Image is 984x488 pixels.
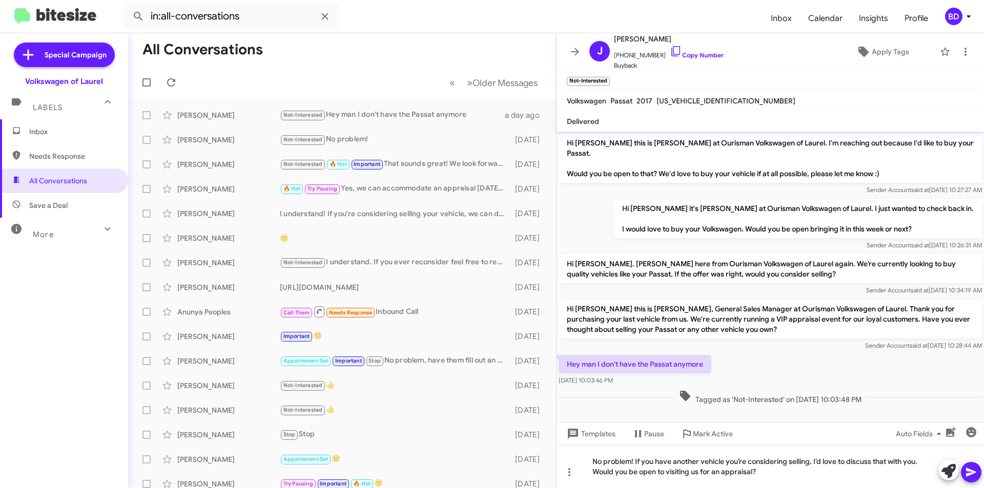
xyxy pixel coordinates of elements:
[559,300,982,338] p: Hi [PERSON_NAME] this is [PERSON_NAME], General Sales Manager at Ourisman Volkswagen of Laurel. T...
[467,76,473,89] span: »
[936,8,973,25] button: BD
[510,331,548,342] div: [DATE]
[670,51,724,59] a: Copy Number
[330,161,347,167] span: 🔥 Hot
[177,307,280,317] div: Anunya Peoples
[283,333,310,340] span: Important
[177,282,280,292] div: [PERSON_NAME]
[896,4,936,33] a: Profile
[354,161,380,167] span: Important
[177,208,280,219] div: [PERSON_NAME]
[872,43,909,61] span: Apply Tags
[177,380,280,391] div: [PERSON_NAME]
[177,110,280,120] div: [PERSON_NAME]
[177,331,280,342] div: [PERSON_NAME]
[510,356,548,366] div: [DATE]
[867,186,982,194] span: Sender Account [DATE] 10:27:27 AM
[896,425,945,443] span: Auto Fields
[614,33,724,45] span: [PERSON_NAME]
[280,404,510,416] div: 👍
[177,356,280,366] div: [PERSON_NAME]
[510,430,548,440] div: [DATE]
[329,309,373,316] span: Needs Response
[559,254,982,283] p: Hi [PERSON_NAME]. [PERSON_NAME] here from Ourisman Volkswagen of Laurel again. We’re currently lo...
[637,96,652,105] span: 2017
[911,286,929,294] span: said at
[280,257,510,268] div: I understand. If you ever reconsider feel free to reach out.
[505,110,548,120] div: a day ago
[675,390,866,405] span: Tagged as 'Not-Interested' on [DATE] 10:03:48 PM
[800,4,851,33] a: Calendar
[865,342,982,349] span: Sender Account [DATE] 10:28:44 AM
[177,430,280,440] div: [PERSON_NAME]
[283,136,323,143] span: Not-Interested
[353,480,371,487] span: 🔥 Hot
[177,405,280,415] div: [PERSON_NAME]
[830,43,935,61] button: Apply Tags
[280,109,505,121] div: Hey man I don't have the Passat anymore
[320,480,346,487] span: Important
[672,425,741,443] button: Mark Active
[177,454,280,464] div: [PERSON_NAME]
[510,282,548,292] div: [DATE]
[559,355,711,373] p: Hey man I don't have the Passat anymore
[283,456,329,462] span: Appointment Set
[510,184,548,194] div: [DATE]
[280,134,510,145] div: No problem!
[25,76,103,87] div: Volkswagen of Laurel
[866,286,982,294] span: Sender Account [DATE] 10:34:19 AM
[510,258,548,268] div: [DATE]
[280,355,510,367] div: No problem, have them fill out an online credit app [URL][DOMAIN_NAME]
[14,43,115,67] a: Special Campaign
[510,135,548,145] div: [DATE]
[283,431,296,438] span: Stop
[444,72,544,93] nav: Page navigation example
[33,230,54,239] span: More
[335,357,362,364] span: Important
[283,357,329,364] span: Appointment Set
[283,185,301,192] span: 🔥 Hot
[177,184,280,194] div: [PERSON_NAME]
[283,112,323,118] span: Not-Interested
[449,76,455,89] span: «
[510,208,548,219] div: [DATE]
[510,159,548,169] div: [DATE]
[614,199,982,238] p: Hi [PERSON_NAME] it's [PERSON_NAME] at Ourisman Volkswagen of Laurel. I just wanted to check back...
[45,50,107,60] span: Special Campaign
[597,43,603,59] span: J
[510,405,548,415] div: [DATE]
[763,4,800,33] span: Inbox
[280,233,510,243] div: 🙂
[510,454,548,464] div: [DATE]
[368,357,381,364] span: Stop
[851,4,896,33] a: Insights
[124,4,339,29] input: Search
[559,134,982,183] p: Hi [PERSON_NAME] this is [PERSON_NAME] at Ourisman Volkswagen of Laurel. I'm reaching out because...
[911,186,929,194] span: said at
[29,176,87,186] span: All Conversations
[657,96,795,105] span: [US_VEHICLE_IDENTIFICATION_NUMBER]
[29,126,116,137] span: Inbox
[443,72,461,93] button: Previous
[307,185,337,192] span: Try Pausing
[910,342,928,349] span: said at
[567,96,606,105] span: Volkswagen
[283,480,313,487] span: Try Pausing
[565,425,616,443] span: Templates
[177,135,280,145] div: [PERSON_NAME]
[283,161,323,167] span: Not-Interested
[280,158,510,170] div: That sounds great! We look forward to seeing you between 10:00 and 11:00. Safe travels! Our addre...
[888,425,953,443] button: Auto Fields
[29,151,116,161] span: Needs Response
[280,183,510,195] div: Yes, we can accommodate an appraisal [DATE] or [DATE]. Just let me know your preferred time, and ...
[280,453,510,465] div: 🙂
[283,407,323,413] span: Not-Interested
[29,200,68,210] span: Save a Deal
[911,241,929,249] span: said at
[280,330,510,342] div: 🙂
[624,425,672,443] button: Pause
[283,259,323,266] span: Not-Interested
